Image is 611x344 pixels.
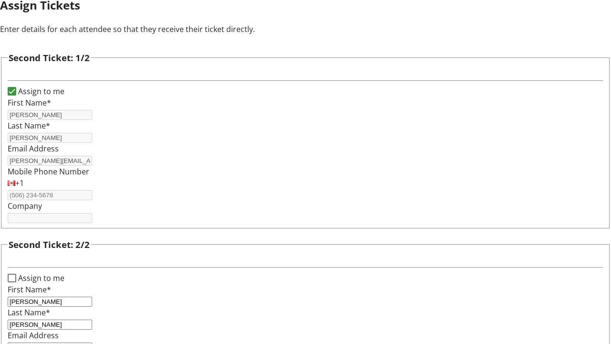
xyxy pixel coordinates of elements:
label: First Name* [8,97,51,108]
label: Assign to me [16,272,64,284]
label: Assign to me [16,86,64,97]
label: First Name* [8,284,51,295]
label: Last Name* [8,307,50,318]
h3: Second Ticket: 1/2 [9,51,90,64]
input: (506) 234-5678 [8,190,92,200]
label: Company [8,201,42,211]
label: Email Address [8,330,59,341]
label: Email Address [8,143,59,154]
label: Last Name* [8,120,50,131]
h3: Second Ticket: 2/2 [9,238,90,251]
label: Mobile Phone Number [8,166,89,177]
